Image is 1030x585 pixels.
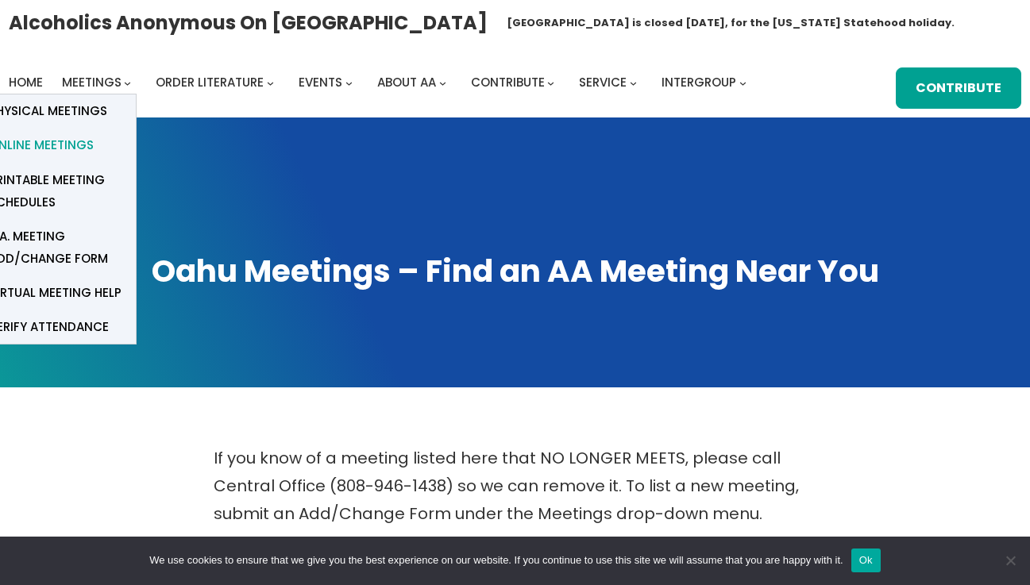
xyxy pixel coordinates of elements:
span: Order Literature [156,74,264,90]
h1: [GEOGRAPHIC_DATA] is closed [DATE], for the [US_STATE] Statehood holiday. [507,15,955,31]
button: Order Literature submenu [267,79,274,86]
a: Intergroup [662,71,736,94]
a: Contribute [471,71,545,94]
span: Intergroup [662,74,736,90]
a: Home [9,71,43,94]
button: Meetings submenu [124,79,131,86]
nav: Intergroup [9,71,752,94]
button: Service submenu [630,79,637,86]
a: Service [579,71,627,94]
a: Meetings [62,71,122,94]
button: Events submenu [345,79,353,86]
button: Ok [851,548,881,572]
button: About AA submenu [439,79,446,86]
p: If you know of a meeting listed here that NO LONGER MEETS, please call Central Office (808-946-14... [214,445,817,528]
span: Home [9,74,43,90]
span: We use cookies to ensure that we give you the best experience on our website. If you continue to ... [149,552,843,568]
button: Intergroup submenu [739,79,746,86]
a: About AA [377,71,436,94]
span: Service [579,74,627,90]
a: Events [299,71,342,94]
a: Alcoholics Anonymous on [GEOGRAPHIC_DATA] [9,6,488,40]
button: Contribute submenu [547,79,554,86]
span: Events [299,74,342,90]
span: Contribute [471,74,545,90]
h1: Oahu Meetings – Find an AA Meeting Near You [16,251,1014,293]
a: Contribute [896,67,1021,109]
span: Meetings [62,74,122,90]
span: No [1002,552,1018,568]
span: About AA [377,74,436,90]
